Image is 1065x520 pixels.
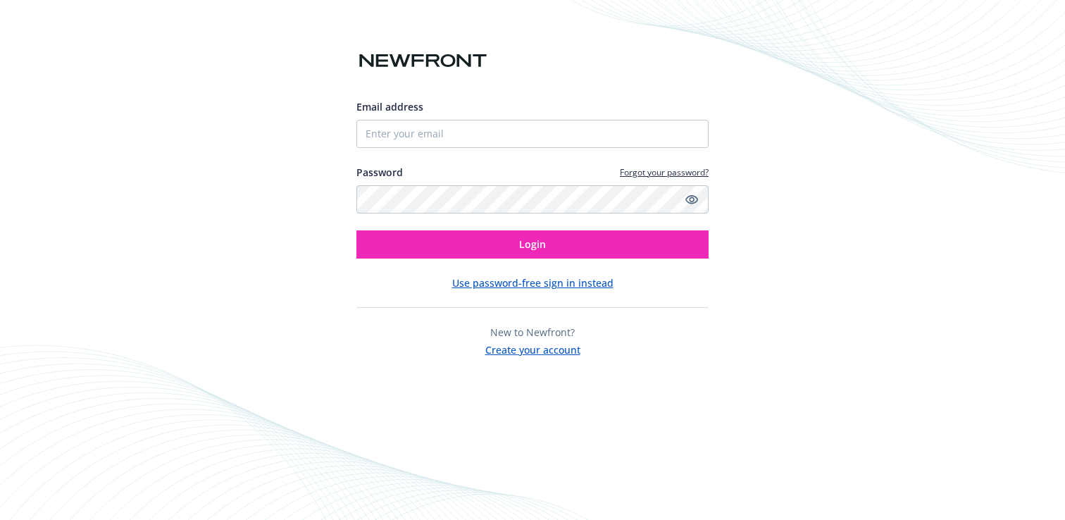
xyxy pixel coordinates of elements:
span: New to Newfront? [490,326,575,339]
a: Forgot your password? [620,166,709,178]
button: Use password-free sign in instead [452,276,614,290]
span: Login [519,237,546,251]
label: Password [356,165,403,180]
img: Newfront logo [356,49,490,73]
input: Enter your password [356,185,709,213]
a: Show password [683,191,700,208]
button: Create your account [485,340,580,357]
button: Login [356,230,709,259]
span: Email address [356,100,423,113]
input: Enter your email [356,120,709,148]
